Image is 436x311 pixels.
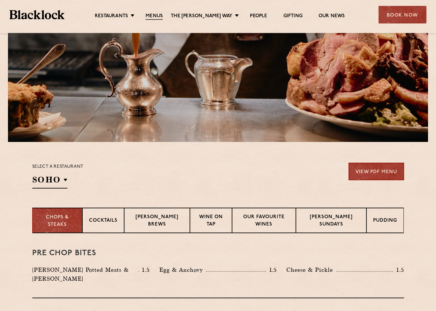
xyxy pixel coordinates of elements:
p: Cocktails [89,218,117,226]
p: [PERSON_NAME] Brews [131,214,184,229]
p: Egg & Anchovy [159,266,206,275]
a: Menus [146,13,163,20]
p: 1.5 [393,266,404,274]
p: [PERSON_NAME] Potted Meats & [PERSON_NAME] [32,266,139,284]
p: Pudding [373,218,397,226]
p: Cheese & Pickle [286,266,336,275]
p: 1.5 [139,266,150,274]
a: People [250,13,267,19]
p: Chops & Steaks [39,214,76,229]
p: Select a restaurant [32,163,84,171]
p: Our favourite wines [239,214,289,229]
div: Book Now [379,6,426,24]
p: 1.5 [266,266,277,274]
p: Wine on Tap [197,214,225,229]
h2: SOHO [32,174,67,189]
p: [PERSON_NAME] Sundays [303,214,360,229]
a: View PDF Menu [349,163,404,181]
h3: Pre Chop Bites [32,249,404,258]
a: Restaurants [95,13,128,19]
a: The [PERSON_NAME] Way [171,13,232,19]
a: Gifting [283,13,303,19]
a: Our News [319,13,345,19]
img: BL_Textured_Logo-footer-cropped.svg [10,10,64,19]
